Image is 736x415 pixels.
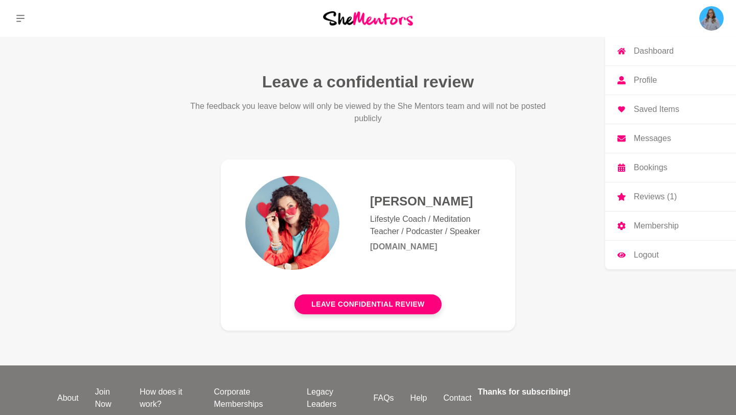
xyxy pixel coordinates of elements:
[634,193,677,201] p: Reviews (1)
[435,392,480,404] a: Contact
[634,134,671,143] p: Messages
[323,11,413,25] img: She Mentors Logo
[87,386,131,410] a: Join Now
[634,251,659,259] p: Logout
[605,124,736,153] a: Messages
[605,182,736,211] a: Reviews (1)
[605,95,736,124] a: Saved Items
[294,294,441,314] button: Leave confidential review
[205,386,298,410] a: Corporate Memberships
[634,105,679,113] p: Saved Items
[370,194,491,209] h4: [PERSON_NAME]
[605,66,736,95] a: Profile
[699,6,724,31] img: Mona Swarup
[262,72,474,92] h1: Leave a confidential review
[605,153,736,182] a: Bookings
[634,164,668,172] p: Bookings
[699,6,724,31] a: Mona SwarupDashboardProfileSaved ItemsMessagesBookingsReviews (1)MembershipLogout
[370,213,491,238] p: Lifestyle Coach / Meditation Teacher / Podcaster / Speaker
[370,242,491,252] h6: [DOMAIN_NAME]
[298,386,365,410] a: Legacy Leaders
[221,159,515,331] a: [PERSON_NAME]Lifestyle Coach / Meditation Teacher / Podcaster / Speaker[DOMAIN_NAME]Leave confide...
[131,386,205,410] a: How does it work?
[478,386,673,398] h4: Thanks for subscribing!
[634,76,657,84] p: Profile
[605,37,736,65] a: Dashboard
[402,392,435,404] a: Help
[634,222,679,230] p: Membership
[188,100,548,125] p: The feedback you leave below will only be viewed by the She Mentors team and will not be posted p...
[365,392,402,404] a: FAQs
[49,392,87,404] a: About
[634,47,674,55] p: Dashboard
